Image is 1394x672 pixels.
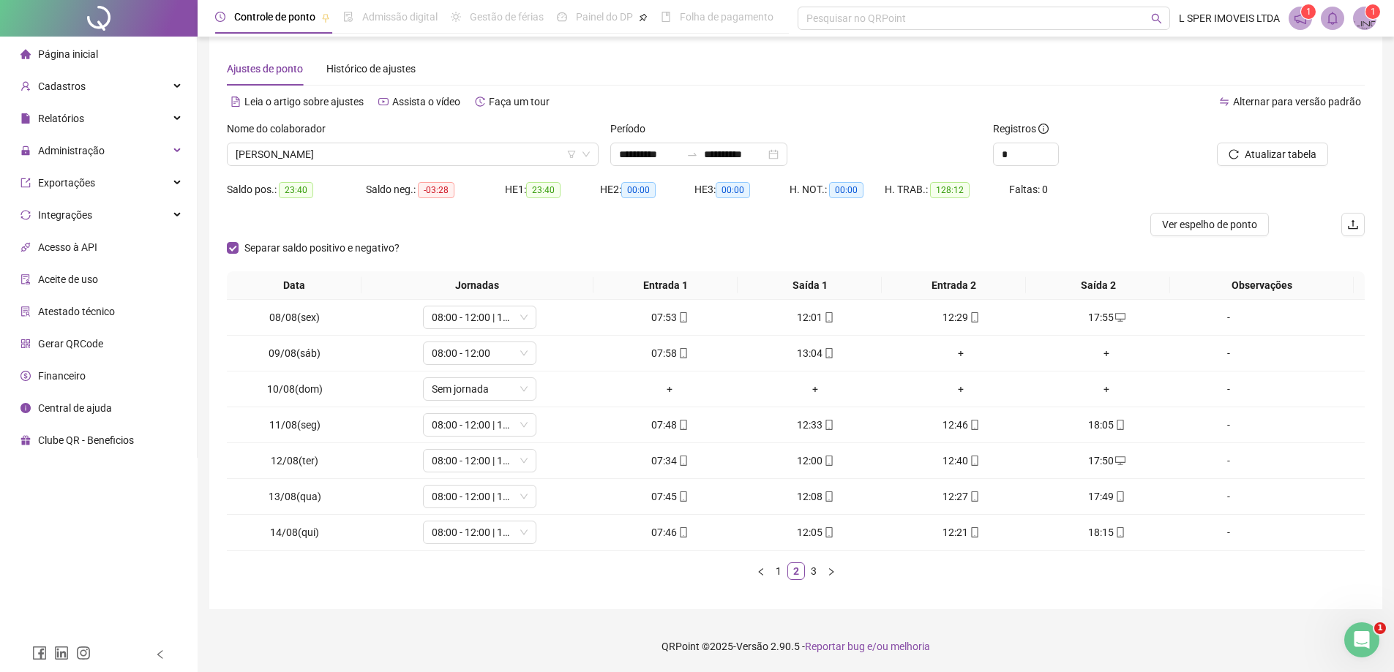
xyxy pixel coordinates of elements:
[231,97,241,107] span: file-text
[930,182,970,198] span: 128:12
[1185,309,1272,325] div: -
[749,453,883,469] div: 12:00
[432,378,528,400] span: Sem jornada
[680,11,773,23] span: Folha de pagamento
[603,309,737,325] div: 07:53
[20,306,31,317] span: solution
[38,306,115,317] span: Atestado técnico
[1347,219,1359,230] span: upload
[968,527,980,537] span: mobile
[894,453,1028,469] div: 12:40
[1114,527,1125,537] span: mobile
[1114,456,1125,466] span: desktop
[392,96,460,107] span: Assista o vídeo
[1185,381,1272,397] div: -
[1040,488,1174,505] div: 17:49
[1176,277,1348,293] span: Observações
[1026,271,1170,300] th: Saída 2
[1185,453,1272,469] div: -
[215,12,225,22] span: clock-circle
[603,417,737,433] div: 07:48
[269,419,321,431] span: 11/08(seg)
[677,491,689,502] span: mobile
[520,492,528,501] span: down
[882,271,1026,300] th: Entrada 2
[271,455,318,467] span: 12/08(ter)
[790,181,885,198] div: H. NOT.:
[451,12,461,22] span: sun
[557,12,567,22] span: dashboard
[432,450,528,472] span: 08:00 - 12:00 | 13:00 - 17:00
[321,13,330,22] span: pushpin
[38,177,95,189] span: Exportações
[20,210,31,220] span: sync
[227,121,335,137] label: Nome do colaborador
[520,385,528,393] span: down
[20,339,31,349] span: qrcode
[603,488,737,505] div: 07:45
[1179,10,1280,26] span: L SPER IMOVEIS LTDA
[993,121,1049,137] span: Registros
[603,381,737,397] div: +
[432,521,528,543] span: 08:00 - 12:00 | 13:00 - 17:00
[621,182,656,198] span: 00:00
[1185,417,1272,433] div: -
[1009,184,1048,195] span: Faltas: 0
[749,417,883,433] div: 12:33
[1326,12,1339,25] span: bell
[1114,491,1125,502] span: mobile
[968,420,980,430] span: mobile
[38,273,98,285] span: Aceite de uso
[1114,312,1125,322] span: desktop
[1217,143,1328,166] button: Atualizar tabela
[805,641,930,652] span: Reportar bug e/ou melhoria
[894,381,1028,397] div: +
[600,181,695,198] div: HE 2:
[267,383,323,395] span: 10/08(dom)
[749,381,883,397] div: +
[54,646,69,660] span: linkedin
[432,306,528,328] span: 08:00 - 12:00 | 13:00 - 17:00
[894,524,1028,540] div: 12:21
[787,562,805,580] li: 2
[603,453,737,469] div: 07:34
[20,113,31,124] span: file
[749,345,883,361] div: 13:04
[894,488,1028,505] div: 12:27
[20,242,31,252] span: api
[269,491,321,502] span: 13/08(qua)
[686,148,698,160] span: to
[239,240,405,256] span: Separar saldo positivo e negativo?
[639,13,648,22] span: pushpin
[822,562,840,580] li: Próxima página
[736,641,768,652] span: Versão
[1151,13,1162,24] span: search
[822,420,834,430] span: mobile
[38,402,112,414] span: Central de ajuda
[1185,524,1272,540] div: -
[771,563,787,579] a: 1
[770,562,787,580] li: 1
[198,621,1394,672] footer: QRPoint © 2025 - 2.90.5 -
[1162,216,1257,233] span: Ver espelho de ponto
[1301,4,1316,19] sup: 1
[361,271,593,300] th: Jornadas
[1114,420,1125,430] span: mobile
[1365,4,1380,19] sup: Atualize o seu contato no menu Meus Dados
[279,182,313,198] span: 23:40
[38,338,103,350] span: Gerar QRCode
[822,312,834,322] span: mobile
[520,456,528,465] span: down
[38,241,97,253] span: Acesso à API
[1245,146,1316,162] span: Atualizar tabela
[738,271,882,300] th: Saída 1
[38,145,105,156] span: Administração
[822,491,834,502] span: mobile
[38,434,134,446] span: Clube QR - Beneficios
[822,456,834,466] span: mobile
[752,562,770,580] li: Página anterior
[576,11,633,23] span: Painel do DP
[1294,12,1307,25] span: notification
[968,456,980,466] span: mobile
[603,524,737,540] div: 07:46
